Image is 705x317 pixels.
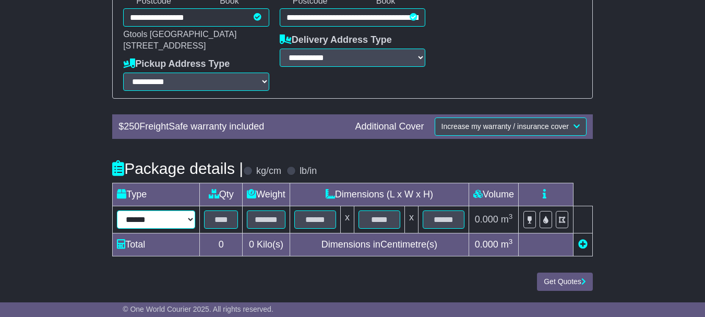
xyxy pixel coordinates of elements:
[243,183,290,206] td: Weight
[340,206,354,233] td: x
[350,121,429,133] div: Additional Cover
[123,305,273,313] span: © One World Courier 2025. All rights reserved.
[124,121,139,132] span: 250
[501,214,513,225] span: m
[113,121,350,133] div: $ FreightSafe warranty included
[256,166,281,177] label: kg/cm
[290,233,469,256] td: Dimensions in Centimetre(s)
[404,206,418,233] td: x
[469,183,518,206] td: Volume
[123,41,206,50] span: [STREET_ADDRESS]
[113,233,200,256] td: Total
[112,160,243,177] h4: Package details |
[249,239,254,250] span: 0
[441,122,569,131] span: Increase my warranty / insurance cover
[123,30,236,39] span: Gtools [GEOGRAPHIC_DATA]
[537,273,593,291] button: Get Quotes
[200,183,243,206] td: Qty
[509,238,513,245] sup: 3
[501,239,513,250] span: m
[475,214,498,225] span: 0.000
[243,233,290,256] td: Kilo(s)
[300,166,317,177] label: lb/in
[435,118,587,136] button: Increase my warranty / insurance cover
[509,213,513,220] sup: 3
[475,239,498,250] span: 0.000
[290,183,469,206] td: Dimensions (L x W x H)
[200,233,243,256] td: 0
[123,58,230,70] label: Pickup Address Type
[113,183,200,206] td: Type
[578,239,588,250] a: Add new item
[280,34,392,46] label: Delivery Address Type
